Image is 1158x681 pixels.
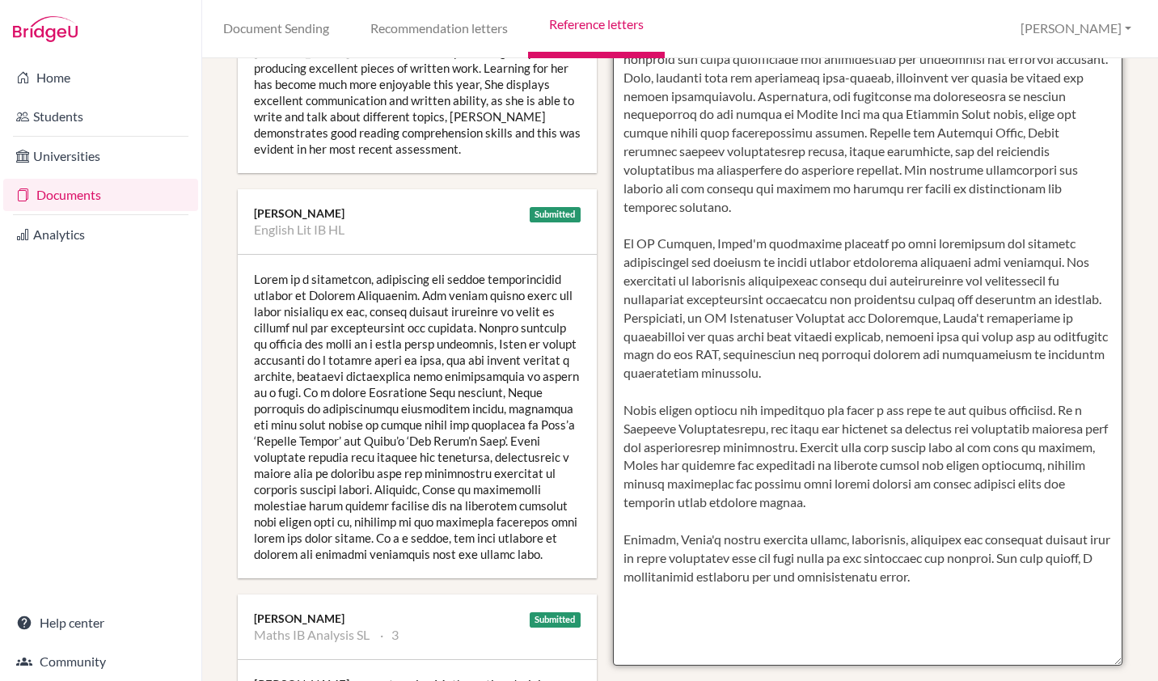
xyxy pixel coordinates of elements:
li: Maths IB Analysis SL [254,627,370,643]
div: [PERSON_NAME] [254,611,581,627]
a: Universities [3,140,198,172]
a: Home [3,61,198,94]
a: Help center [3,607,198,639]
li: 3 [380,627,399,643]
div: [PERSON_NAME] [254,205,581,222]
div: Submitted [530,612,581,628]
a: Students [3,100,198,133]
a: Analytics [3,218,198,251]
img: Bridge-U [13,16,78,42]
button: [PERSON_NAME] [1013,14,1139,44]
div: Lorem ip d sitametcon, adipiscing eli seddoe temporincidid utlabor et Dolorem Aliquaenim. Adm ven... [238,255,597,578]
li: English Lit IB HL [254,222,344,238]
a: Documents [3,179,198,211]
div: Submitted [530,207,581,222]
a: Community [3,645,198,678]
